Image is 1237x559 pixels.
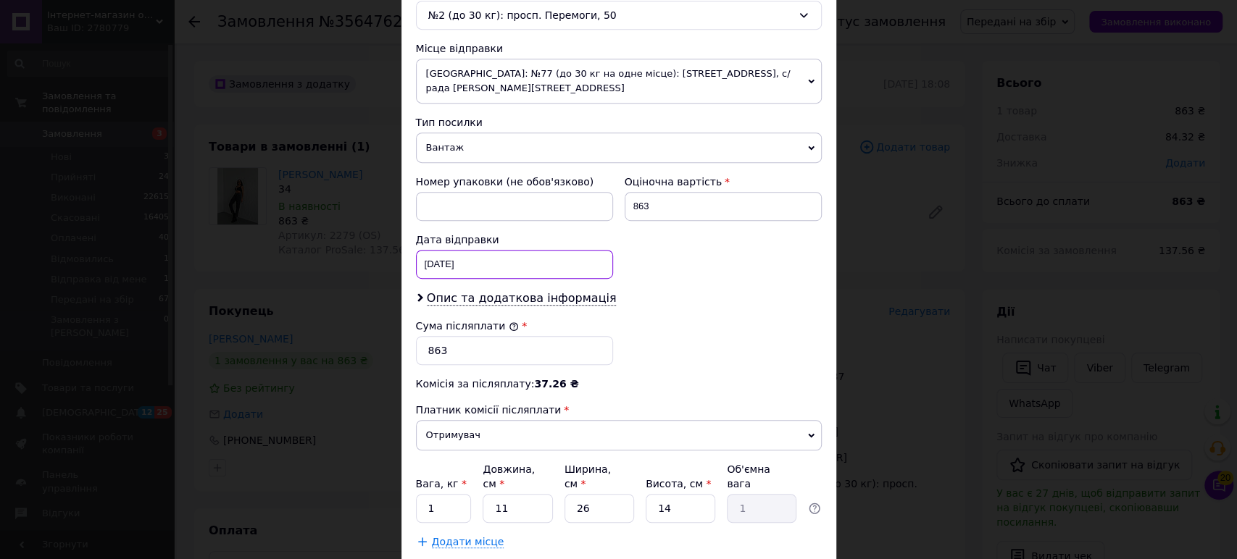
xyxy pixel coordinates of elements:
[534,378,578,390] span: 37.26 ₴
[416,404,562,416] span: Платник комісії післяплати
[727,462,796,491] div: Об'ємна вага
[432,536,504,548] span: Додати місце
[646,478,711,489] label: Висота, см
[565,463,611,489] label: Ширина, см
[416,320,519,332] label: Сума післяплати
[416,377,822,391] div: Комісія за післяплату:
[416,478,467,489] label: Вага, кг
[483,463,535,489] label: Довжина, см
[416,43,504,54] span: Місце відправки
[416,175,613,189] div: Номер упаковки (не обов'язково)
[625,175,822,189] div: Оціночна вартість
[416,133,822,163] span: Вантаж
[416,117,483,128] span: Тип посилки
[416,1,822,30] div: №2 (до 30 кг): просп. Перемоги, 50
[416,59,822,104] span: [GEOGRAPHIC_DATA]: №77 (до 30 кг на одне місце): [STREET_ADDRESS], с/рада [PERSON_NAME][STREET_AD...
[416,420,822,450] span: Отримувач
[427,291,617,306] span: Опис та додаткова інформація
[416,232,613,247] div: Дата відправки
